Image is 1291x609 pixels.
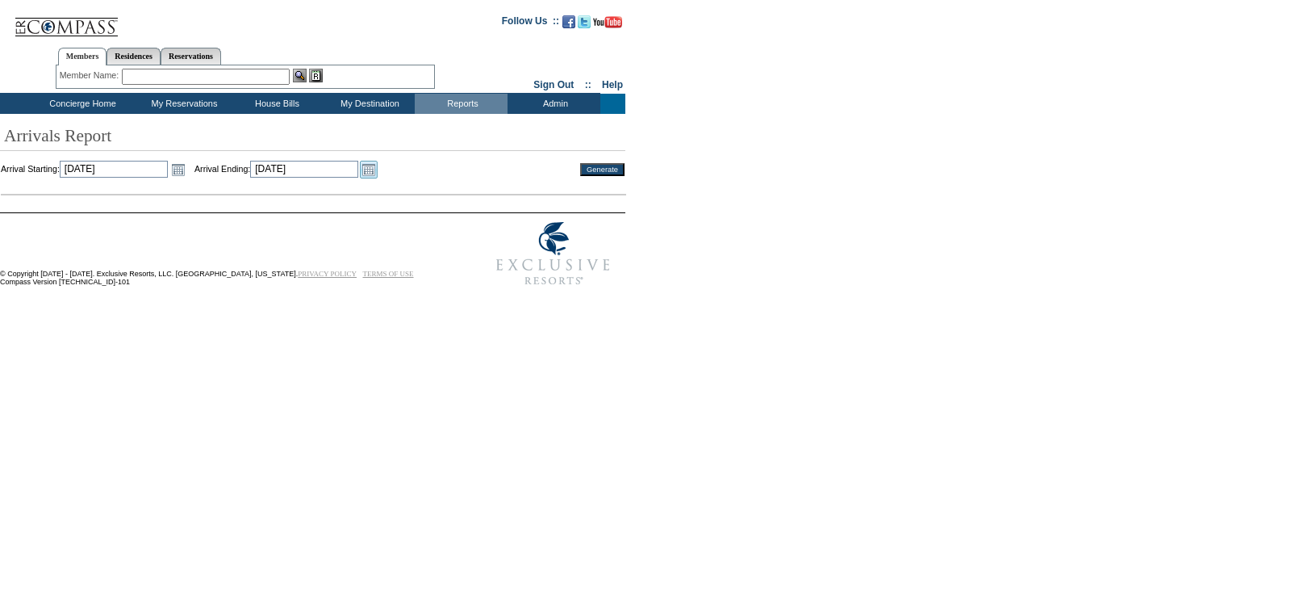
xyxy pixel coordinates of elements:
[508,94,600,114] td: Admin
[14,4,119,37] img: Compass Home
[533,79,574,90] a: Sign Out
[562,15,575,28] img: Become our fan on Facebook
[360,161,378,178] a: Open the calendar popup.
[161,48,221,65] a: Reservations
[229,94,322,114] td: House Bills
[60,69,122,82] div: Member Name:
[26,94,136,114] td: Concierge Home
[363,270,414,278] a: TERMS OF USE
[298,270,357,278] a: PRIVACY POLICY
[1,161,558,178] td: Arrival Starting: Arrival Ending:
[593,16,622,28] img: Subscribe to our YouTube Channel
[136,94,229,114] td: My Reservations
[169,161,187,178] a: Open the calendar popup.
[593,20,622,30] a: Subscribe to our YouTube Channel
[58,48,107,65] a: Members
[602,79,623,90] a: Help
[293,69,307,82] img: View
[585,79,591,90] span: ::
[562,20,575,30] a: Become our fan on Facebook
[309,69,323,82] img: Reservations
[481,213,625,294] img: Exclusive Resorts
[322,94,415,114] td: My Destination
[415,94,508,114] td: Reports
[580,163,625,176] input: Generate
[578,15,591,28] img: Follow us on Twitter
[107,48,161,65] a: Residences
[578,20,591,30] a: Follow us on Twitter
[502,14,559,33] td: Follow Us ::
